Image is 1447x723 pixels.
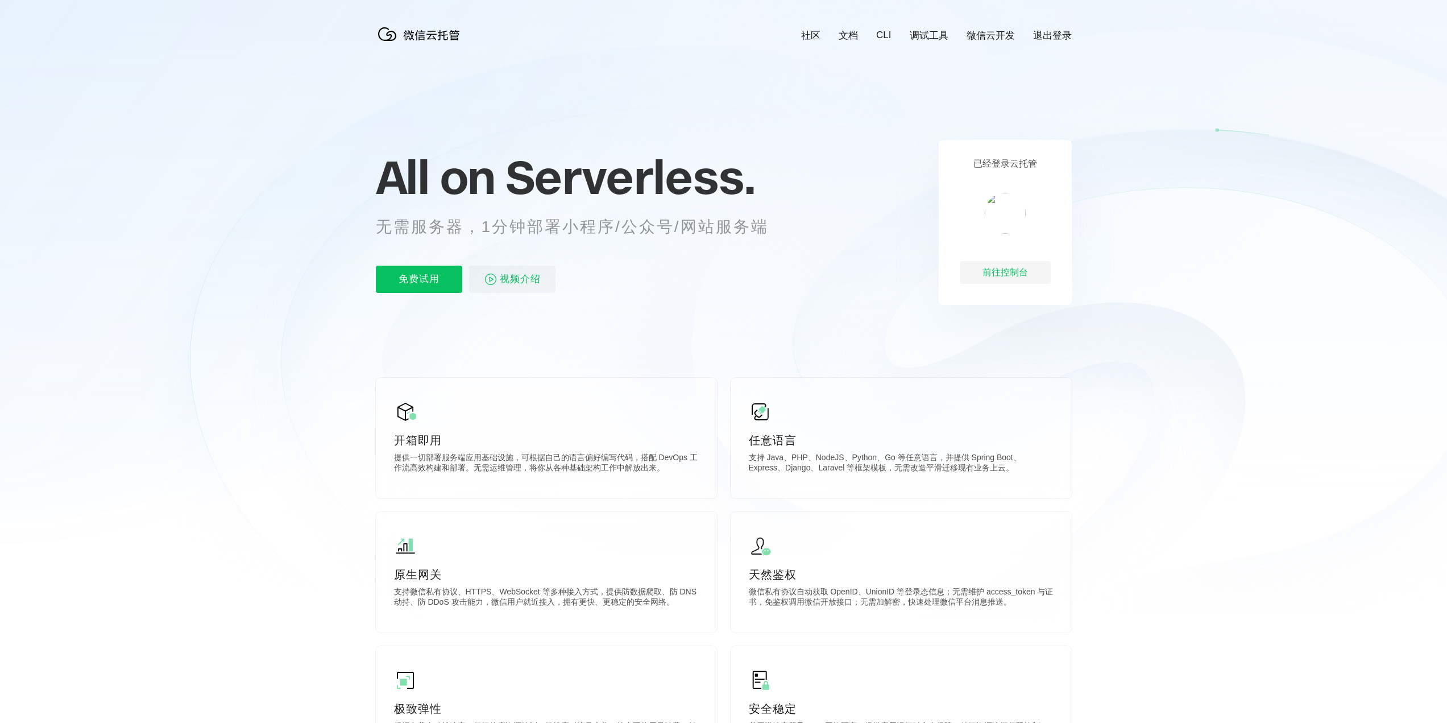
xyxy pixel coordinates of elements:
[910,29,948,42] a: 调试工具
[376,148,495,205] span: All on
[394,453,699,476] p: 提供一切部署服务端应用基础设施，可根据自己的语言偏好编写代码，搭配 DevOps 工作流高效构建和部署。无需运维管理，将你从各种基础架构工作中解放出来。
[505,148,755,205] span: Serverless.
[749,453,1054,476] p: 支持 Java、PHP、NodeJS、Python、Go 等任意语言，并提供 Spring Boot、Express、Django、Laravel 等框架模板，无需改造平滑迁移现有业务上云。
[967,29,1015,42] a: 微信云开发
[839,29,858,42] a: 文档
[876,30,891,41] a: CLI
[376,266,462,293] p: 免费试用
[376,23,467,46] img: 微信云托管
[749,567,1054,582] p: 天然鉴权
[1033,29,1072,42] a: 退出登录
[394,567,699,582] p: 原生网关
[376,216,790,238] p: 无需服务器，1分钟部署小程序/公众号/网站服务端
[376,38,467,47] a: 微信云托管
[749,701,1054,717] p: 安全稳定
[960,261,1051,284] div: 前往控制台
[484,272,497,286] img: video_play.svg
[394,701,699,717] p: 极致弹性
[973,158,1037,170] p: 已经登录云托管
[749,432,1054,448] p: 任意语言
[394,587,699,610] p: 支持微信私有协议、HTTPS、WebSocket 等多种接入方式，提供防数据爬取、防 DNS 劫持、防 DDoS 攻击能力，微信用户就近接入，拥有更快、更稳定的安全网络。
[500,266,541,293] span: 视频介绍
[749,587,1054,610] p: 微信私有协议自动获取 OpenID、UnionID 等登录态信息；无需维护 access_token 与证书，免鉴权调用微信开放接口；无需加解密，快速处理微信平台消息推送。
[394,432,699,448] p: 开箱即用
[801,29,820,42] a: 社区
